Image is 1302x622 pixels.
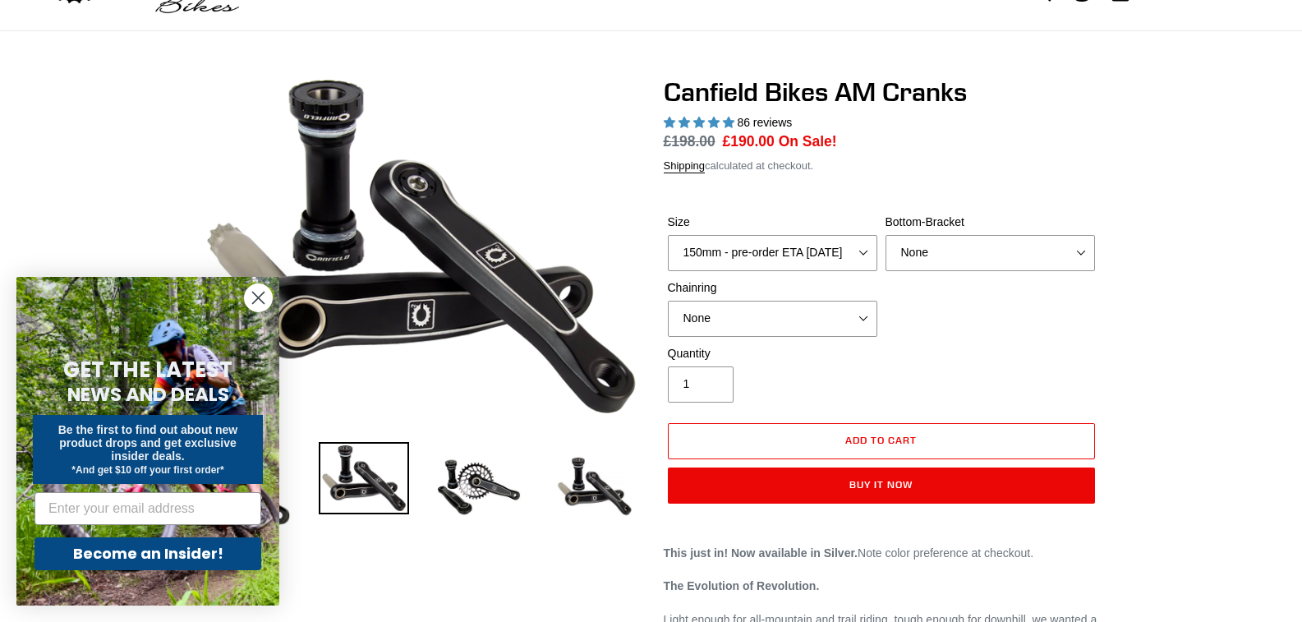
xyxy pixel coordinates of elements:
input: Enter your email address [35,492,261,525]
img: Load image into Gallery viewer, CANFIELD-AM_DH-CRANKS [549,442,639,532]
span: NEWS AND DEALS [67,381,229,408]
label: Size [668,214,877,231]
strong: This just in! Now available in Silver. [664,546,858,560]
label: Chainring [668,279,877,297]
span: £190.00 [723,133,775,150]
button: Become an Insider! [35,537,261,570]
span: 86 reviews [737,116,792,129]
img: Load image into Gallery viewer, Canfield Cranks [319,442,409,514]
h1: Canfield Bikes AM Cranks [664,76,1099,108]
span: On Sale! [779,131,837,152]
label: Bottom-Bracket [886,214,1095,231]
span: Add to cart [845,434,917,446]
button: Buy it now [668,468,1095,504]
p: Note color preference at checkout. [664,545,1099,562]
s: £198.00 [664,133,715,150]
span: *And get $10 off your first order* [71,464,223,476]
a: Shipping [664,159,706,173]
img: Load image into Gallery viewer, Canfield Bikes AM Cranks [434,442,524,532]
label: Quantity [668,345,877,362]
strong: The Evolution of Revolution. [664,579,820,592]
button: Add to cart [668,423,1095,459]
div: calculated at checkout. [664,158,1099,174]
button: Close dialog [244,283,273,312]
span: Be the first to find out about new product drops and get exclusive insider deals. [58,423,238,463]
span: GET THE LATEST [63,355,232,385]
span: 4.97 stars [664,116,738,129]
